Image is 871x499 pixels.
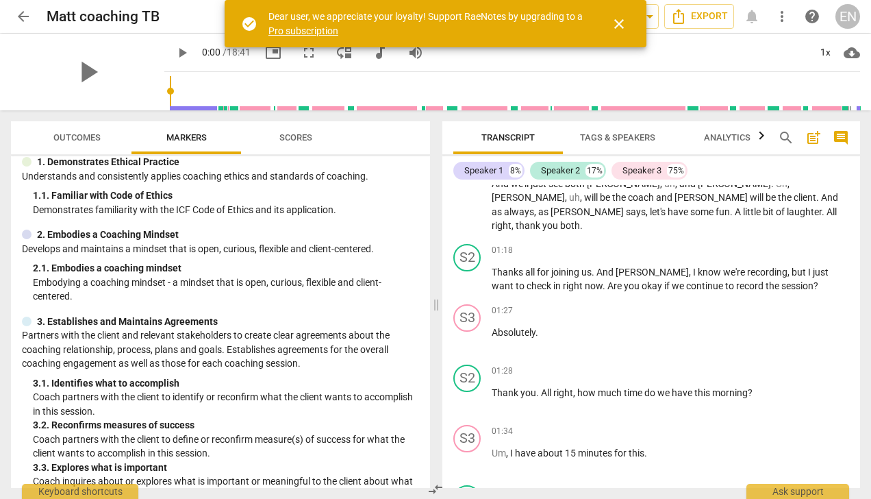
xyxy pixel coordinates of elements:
span: I [510,448,515,459]
span: volume_up [407,45,424,61]
div: 3. 2. Reconfirms measures of success [33,418,419,433]
span: now [585,280,603,291]
span: have [668,206,690,217]
span: joining [551,267,581,278]
span: the [778,192,794,203]
span: thank [516,220,542,231]
p: Demonstrates familiarity with the ICF Code of Ethics and its application. [33,203,419,217]
span: little [743,206,763,217]
span: And [821,192,838,203]
span: if [664,280,672,291]
span: And [596,267,616,278]
span: . [580,220,583,231]
span: to [516,280,527,291]
span: this [629,448,644,459]
span: . [816,192,821,203]
span: 01:18 [492,245,513,256]
span: in [553,280,563,291]
span: . [603,280,607,291]
button: Play [170,40,194,65]
span: client [794,192,816,203]
span: right [553,387,573,398]
span: ? [748,387,753,398]
span: , [689,267,693,278]
span: both [565,178,587,189]
span: I [693,267,698,278]
span: says [626,206,646,217]
span: to [725,280,736,291]
span: see [548,178,565,189]
span: ? [813,280,818,291]
span: Filler word [664,178,675,189]
span: Outcomes [53,132,101,143]
button: Export [664,4,734,29]
span: . [822,206,826,217]
span: post_add [805,130,822,146]
span: , [675,178,679,189]
span: okay [642,280,664,291]
div: 1x [812,42,838,64]
span: audiotrack [372,45,388,61]
span: how [577,387,598,398]
div: Dear user, we appreciate your loyalty! Support RaeNotes by upgrading to a [268,10,586,38]
span: and [656,192,674,203]
span: minutes [578,448,614,459]
span: 0:00 [202,47,220,58]
span: check_circle [241,16,257,32]
p: Embodying a coaching mindset - a mindset that is open, curious, flexible and client-centered. [33,276,419,304]
span: 01:27 [492,305,513,317]
h2: Matt coaching TB [47,8,160,25]
p: Understands and consistently applies coaching ethics and standards of coaching. [22,169,419,184]
span: let's [650,206,668,217]
span: Transcript [481,132,535,143]
span: recording [747,267,787,278]
span: check [527,280,553,291]
span: . [592,267,596,278]
span: as [538,206,551,217]
span: but [792,267,808,278]
span: always [504,206,534,217]
span: arrow_back [15,8,31,25]
span: move_down [336,45,353,61]
span: comment [833,130,849,146]
span: for [614,448,629,459]
span: , [580,192,584,203]
span: [PERSON_NAME] [587,178,660,189]
span: [PERSON_NAME] [551,206,626,217]
p: 3. Establishes and Maintains Agreements [37,315,218,329]
p: Partners with the client and relevant stakeholders to create clear agreements about the coaching ... [22,328,419,371]
span: , [660,178,664,189]
span: , [573,387,577,398]
span: have [515,448,538,459]
button: Search [775,127,797,149]
span: the [766,280,781,291]
span: fun [716,206,730,217]
span: this [694,387,712,398]
p: Coach partners with the client to define or reconfirm measure(s) of success for what the client w... [33,433,419,461]
div: 75% [667,164,685,178]
span: search [778,130,794,146]
span: Are [607,280,624,291]
span: [PERSON_NAME] [674,192,750,203]
span: . [535,327,538,338]
span: coach [628,192,656,203]
span: time [624,387,644,398]
span: [PERSON_NAME] [616,267,689,278]
span: some [690,206,716,217]
button: Show/Hide comments [830,127,852,149]
span: 01:34 [492,426,513,437]
span: you [520,387,536,398]
span: A [735,206,743,217]
span: close [611,16,627,32]
span: Thanks [492,267,525,278]
span: 15 [565,448,578,459]
span: fullscreen [301,45,317,61]
span: want [492,280,516,291]
span: , [565,192,569,203]
span: you [542,220,560,231]
span: we're [723,267,747,278]
p: 2. Embodies a Coaching Mindset [37,228,179,242]
div: EN [835,4,860,29]
span: you [624,280,642,291]
span: help [804,8,820,25]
